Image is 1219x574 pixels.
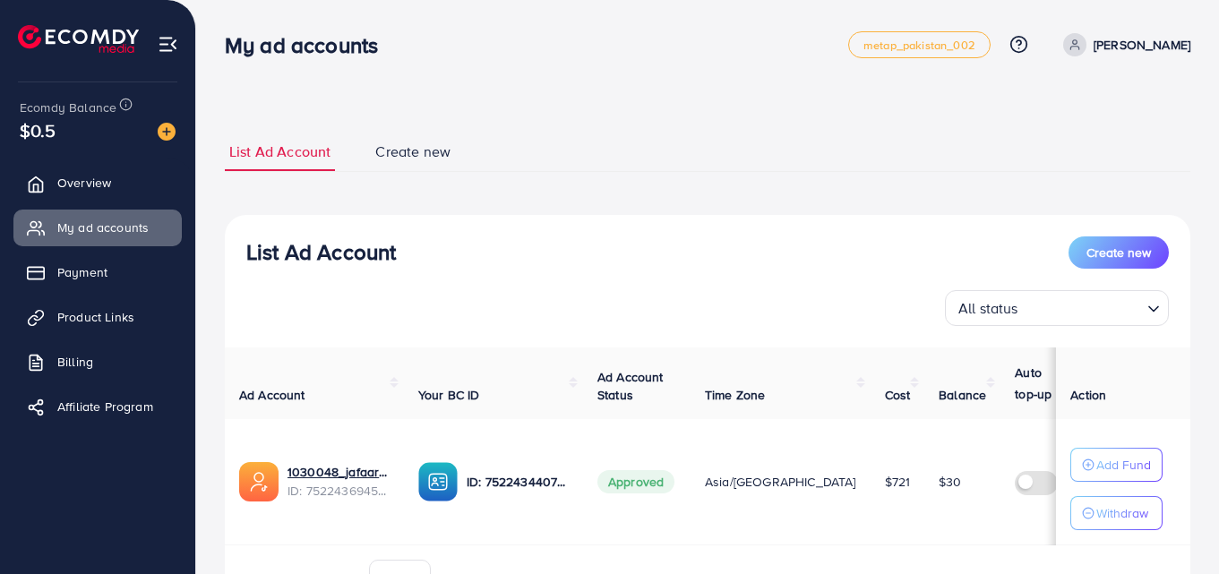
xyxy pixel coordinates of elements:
img: logo [18,25,139,53]
button: Create new [1069,236,1169,269]
span: All status [955,296,1022,321]
a: Affiliate Program [13,389,182,424]
span: Payment [57,263,107,281]
div: Search for option [945,290,1169,326]
span: Ecomdy Balance [20,99,116,116]
p: Add Fund [1096,454,1151,475]
a: 1030048_jafaar123_1751453845453 [288,463,390,481]
a: My ad accounts [13,210,182,245]
span: Affiliate Program [57,398,153,416]
span: Create new [1086,244,1151,261]
a: metap_pakistan_002 [848,31,991,58]
span: Balance [939,386,986,404]
span: Ad Account [239,386,305,404]
span: Overview [57,174,111,192]
span: My ad accounts [57,218,149,236]
h3: My ad accounts [225,32,392,58]
span: Action [1070,386,1106,404]
span: Time Zone [705,386,765,404]
img: ic-ba-acc.ded83a64.svg [418,462,458,501]
span: Approved [597,470,674,493]
p: Auto top-up [1015,362,1067,405]
p: ID: 7522434407987298322 [467,471,569,493]
span: Cost [885,386,911,404]
a: [PERSON_NAME] [1056,33,1190,56]
a: Product Links [13,299,182,335]
p: [PERSON_NAME] [1094,34,1190,56]
span: $0.5 [20,117,56,143]
input: Search for option [1024,292,1140,321]
span: Billing [57,353,93,371]
span: Asia/[GEOGRAPHIC_DATA] [705,473,856,491]
span: List Ad Account [229,141,331,162]
img: menu [158,34,178,55]
a: Billing [13,344,182,380]
button: Withdraw [1070,496,1163,530]
span: ID: 7522436945524654081 [288,482,390,500]
img: image [158,123,176,141]
span: Ad Account Status [597,368,664,404]
span: metap_pakistan_002 [863,39,975,51]
span: $721 [885,473,911,491]
a: Payment [13,254,182,290]
button: Add Fund [1070,448,1163,482]
span: Product Links [57,308,134,326]
p: Withdraw [1096,502,1148,524]
a: Overview [13,165,182,201]
h3: List Ad Account [246,239,396,265]
span: Your BC ID [418,386,480,404]
img: ic-ads-acc.e4c84228.svg [239,462,279,501]
span: $30 [939,473,961,491]
div: <span class='underline'>1030048_jafaar123_1751453845453</span></br>7522436945524654081 [288,463,390,500]
span: Create new [375,141,451,162]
